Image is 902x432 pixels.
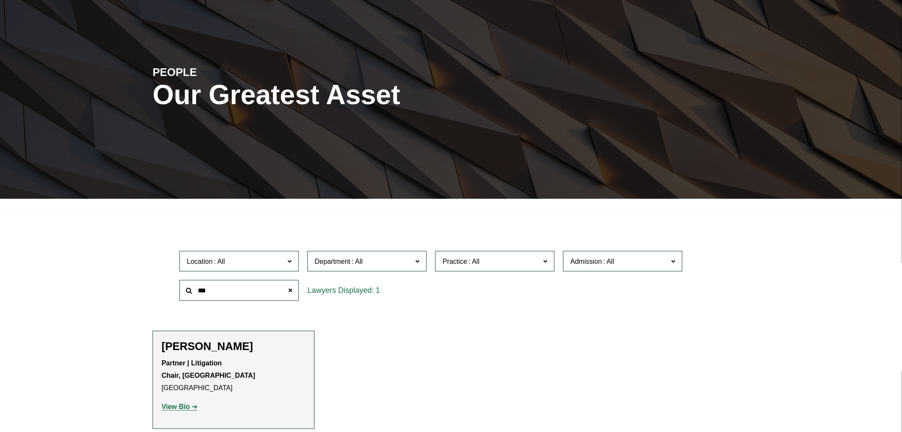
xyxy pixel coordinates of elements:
[162,359,222,367] strong: Partner | Litigation
[570,258,602,265] span: Admission
[153,65,302,79] h4: PEOPLE
[376,286,380,295] span: 1
[162,340,306,353] h2: [PERSON_NAME]
[442,258,467,265] span: Practice
[162,403,190,410] strong: View Bio
[187,258,213,265] span: Location
[153,79,550,111] h1: Our Greatest Asset
[315,258,350,265] span: Department
[162,403,197,410] a: View Bio
[162,357,306,394] p: [GEOGRAPHIC_DATA]
[162,372,255,379] strong: Chair, [GEOGRAPHIC_DATA]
